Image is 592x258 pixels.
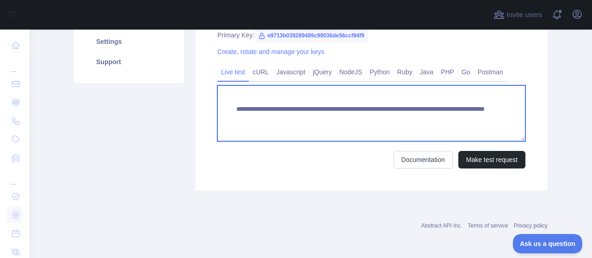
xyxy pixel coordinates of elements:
a: Ruby [394,65,416,79]
a: Settings [85,31,173,52]
a: cURL [249,65,272,79]
a: Go [458,65,474,79]
span: e9713b039289489c99036de56ccf94f9 [254,29,368,42]
a: Python [366,65,394,79]
iframe: Toggle Customer Support [513,234,583,253]
a: PHP [437,65,458,79]
a: Javascript [272,65,309,79]
a: Support [85,52,173,72]
a: NodeJS [335,65,366,79]
div: Primary Key: [217,30,525,40]
div: ... [7,55,22,74]
span: Invite users [506,10,542,20]
button: Make test request [458,151,525,168]
a: Create, rotate and manage your keys [217,48,324,55]
button: Invite users [492,7,544,22]
a: Abstract API Inc. [421,222,462,229]
a: Live test [217,65,249,79]
a: Privacy policy [514,222,548,229]
a: Postman [474,65,507,79]
a: Terms of service [468,222,508,229]
a: Java [416,65,438,79]
a: jQuery [309,65,335,79]
a: Documentation [394,151,453,168]
div: ... [7,168,22,186]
